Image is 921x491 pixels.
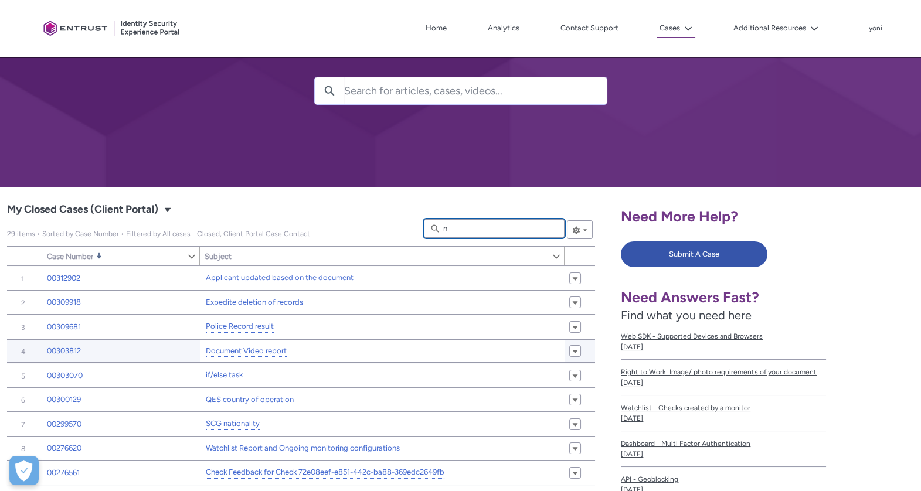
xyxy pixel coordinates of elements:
[206,466,444,479] a: Check Feedback for Check 72e08eef-e851-442c-ba88-369edc2649fb
[9,456,39,485] button: Open Preferences
[47,252,93,261] span: Case Number
[657,19,695,38] button: Cases
[206,272,354,284] a: Applicant updated based on the document
[9,456,39,485] div: Cookie Preferences
[621,288,826,306] h1: Need Answers Fast?
[47,394,81,405] a: 00300129
[206,369,243,381] a: if/else task
[42,247,187,265] a: Case Number
[621,438,826,449] span: Dashboard - Multi Factor Authentication
[621,343,643,351] lightning-formatted-date-time: [DATE]
[344,77,607,104] input: Search for articles, cases, videos...
[621,360,826,395] a: Right to Work: Image/ photo requirements of your document[DATE]
[868,22,883,33] button: User Profile yoni
[621,395,826,431] a: Watchlist - Checks created by a monitor[DATE]
[206,320,274,333] a: Police Record result
[7,200,158,219] span: My Closed Cases (Client Portal)
[621,308,752,322] span: Find what you need here
[47,345,81,357] a: 00303812
[47,272,80,284] a: 00312902
[47,296,81,308] a: 00309918
[206,418,260,430] a: SCG nationality
[621,207,738,225] span: Need More Help?
[206,442,400,455] a: Watchlist Report and Ongoing monitoring configurations
[47,467,80,479] a: 00276561
[567,220,593,239] button: List View Controls
[47,418,81,430] a: 00299570
[558,19,621,37] a: Contact Support
[424,219,565,238] input: Search this list...
[621,450,643,458] lightning-formatted-date-time: [DATE]
[621,403,826,413] span: Watchlist - Checks created by a monitor
[47,442,81,454] a: 00276620
[7,230,310,238] span: My Closed Cases (Client Portal)
[206,296,303,309] a: Expedite deletion of records
[621,324,826,360] a: Web SDK - Supported Devices and Browsers[DATE]
[47,370,83,381] a: 00303070
[621,379,643,387] lightning-formatted-date-time: [DATE]
[423,19,450,37] a: Home
[621,367,826,377] span: Right to Work: Image/ photo requirements of your document
[621,414,643,422] lightning-formatted-date-time: [DATE]
[621,241,767,267] button: Submit A Case
[730,19,821,37] button: Additional Resources
[161,202,175,216] button: Select a List View: Cases
[621,331,826,342] span: Web SDK - Supported Devices and Browsers
[200,247,552,265] a: Subject
[621,474,826,485] span: API - Geoblocking
[47,321,81,333] a: 00309681
[621,431,826,467] a: Dashboard - Multi Factor Authentication[DATE]
[485,19,522,37] a: Analytics, opens in new tab
[206,345,287,357] a: Document Video report
[869,25,882,33] p: yoni
[315,77,344,104] button: Search
[206,394,294,406] a: QES country of operation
